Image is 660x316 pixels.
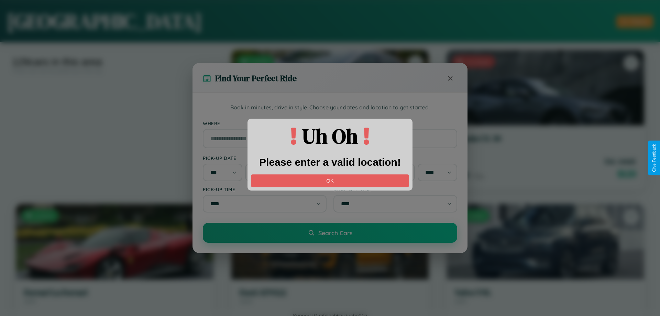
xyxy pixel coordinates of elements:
label: Pick-up Time [203,186,327,192]
p: Book in minutes, drive in style. Choose your dates and location to get started. [203,103,457,112]
label: Pick-up Date [203,155,327,161]
label: Drop-off Time [333,186,457,192]
label: Where [203,120,457,126]
span: Search Cars [318,229,352,237]
label: Drop-off Date [333,155,457,161]
h3: Find Your Perfect Ride [215,73,297,84]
